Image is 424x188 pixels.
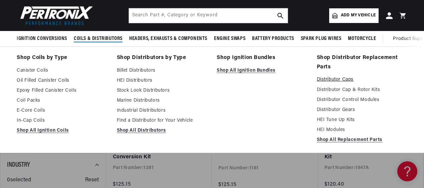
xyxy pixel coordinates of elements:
[17,77,108,85] a: Oil Filled Canister Coils
[85,176,99,185] span: Reset
[297,31,345,47] summary: Spark Plug Wires
[211,31,249,47] summary: Engine Swaps
[301,35,342,42] span: Spark Plug Wires
[74,35,123,42] span: Coils & Distributors
[217,53,307,63] a: Shop Ignition Bundles
[214,35,245,42] span: Engine Swaps
[17,53,108,63] a: Shop Coils by Type
[70,31,126,47] summary: Coils & Distributors
[317,126,408,134] a: HEI Modules
[17,107,108,115] a: E-Core Coils
[117,77,208,85] a: HEI Distributors
[17,87,108,95] a: Epoxy Filled Canister Coils
[249,31,297,47] summary: Battery Products
[117,53,208,63] a: Shop Distributors by Type
[126,31,211,47] summary: Headers, Exhausts & Components
[341,12,376,19] span: Add my vehicle
[317,76,408,84] a: Distributor Caps
[7,162,30,168] span: Industry
[129,35,207,42] span: Headers, Exhausts & Components
[17,117,108,125] a: In-Cap Coils
[317,106,408,114] a: Distributor Gears
[348,35,376,42] span: Motorcycle
[17,4,93,27] img: Pertronix
[113,136,205,161] a: PerTronix 1281 Ignitor® Ford 8 Cylinder Electronic Ignition Conversion Kit
[325,136,417,161] a: PerTronix 1847A Ignitor® Bosch 009 Electronic Ignition Conversion Kit
[317,86,408,94] a: Distributor Cap & Rotor Kits
[117,107,208,115] a: Industrial Distributors
[17,35,67,42] span: Ignition Conversions
[17,67,108,75] a: Canister Coils
[117,67,208,75] a: Billet Distributors
[7,176,31,185] span: 0 selected
[218,136,311,153] a: PerTronix 1181 Ignitor® Delco 8 cyl Electronic Ignition Conversion Kit
[17,97,108,105] a: Coil Packs
[117,117,208,125] a: Find a Distributor for Your Vehicle
[17,127,108,135] a: Shop All Ignition Coils
[273,8,288,23] button: search button
[117,127,208,135] a: Shop All Distributors
[317,136,408,144] a: Shop All Replacement Parts
[217,67,307,75] a: Shop All Ignition Bundles
[317,53,408,72] a: Shop Distributor Replacement Parts
[252,35,294,42] span: Battery Products
[117,97,208,105] a: Marine Distributors
[345,31,379,47] summary: Motorcycle
[317,116,408,124] a: HEI Tune Up Kits
[17,31,70,47] summary: Ignition Conversions
[129,8,288,23] input: Search Part #, Category or Keyword
[317,96,408,104] a: Distributor Control Modules
[117,87,208,95] a: Stock Look Distributors
[329,8,379,23] a: Add my vehicle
